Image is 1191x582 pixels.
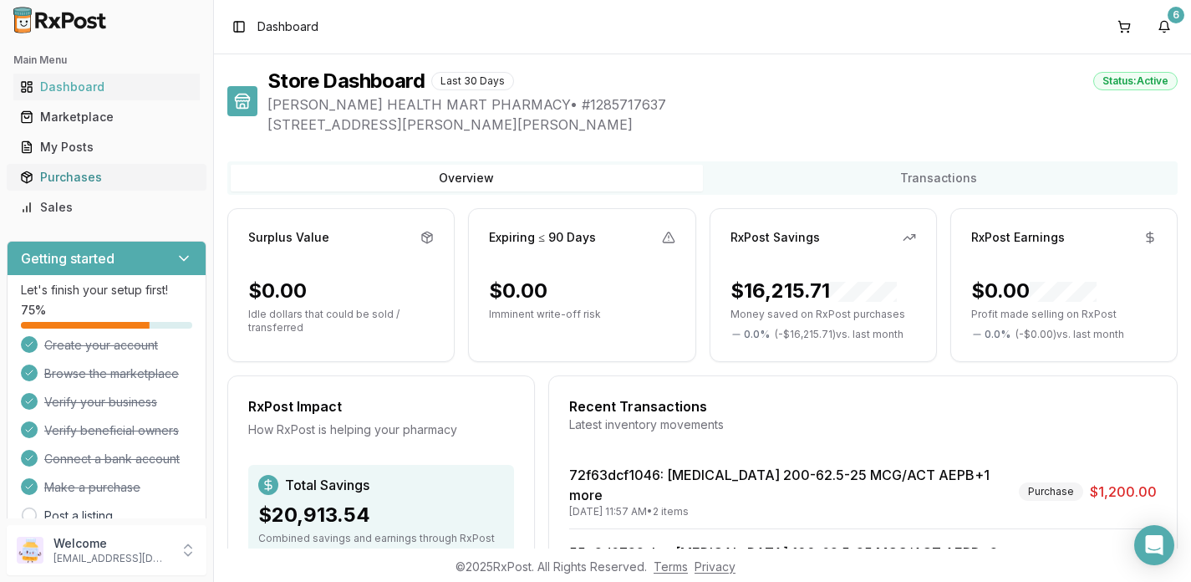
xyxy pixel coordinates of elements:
span: Browse the marketplace [44,365,179,382]
button: Sales [7,194,206,221]
nav: breadcrumb [257,18,318,35]
p: Welcome [53,535,170,552]
div: Last 30 Days [431,72,514,90]
div: Recent Transactions [569,396,1157,416]
p: Let's finish your setup first! [21,282,192,299]
h1: Store Dashboard [267,68,425,94]
a: Purchases [13,162,200,192]
div: $20,913.54 [258,502,504,528]
span: ( - $0.00 ) vs. last month [1015,328,1124,341]
span: Make a purchase [44,479,140,496]
div: Combined savings and earnings through RxPost [258,532,504,545]
div: How RxPost is helping your pharmacy [248,421,514,438]
div: Dashboard [20,79,193,95]
div: Purchases [20,169,193,186]
div: Open Intercom Messenger [1134,525,1174,565]
span: $1,200.00 [1090,482,1157,502]
p: Profit made selling on RxPost [971,308,1157,321]
div: $16,215.71 [730,278,897,304]
button: 6 [1151,13,1178,40]
p: [EMAIL_ADDRESS][DOMAIN_NAME] [53,552,170,565]
a: Sales [13,192,200,222]
button: Dashboard [7,74,206,100]
div: Purchase [1019,482,1083,501]
span: Dashboard [257,18,318,35]
a: 55e2d6722cbe: [MEDICAL_DATA] 100-62.5-25 MCG/ACT AEPB+2 more [569,544,998,581]
span: ( - $16,215.71 ) vs. last month [775,328,903,341]
span: 0.0 % [744,328,770,341]
span: [STREET_ADDRESS][PERSON_NAME][PERSON_NAME] [267,115,1178,135]
div: Sales [20,199,193,216]
a: My Posts [13,132,200,162]
button: Overview [231,165,703,191]
p: Imminent write-off risk [489,308,674,321]
button: Transactions [703,165,1175,191]
div: [DATE] 11:57 AM • 2 items [569,505,1012,518]
h3: Getting started [21,248,115,268]
a: Terms [654,559,688,574]
a: Privacy [695,559,735,574]
a: 72f63dcf1046: [MEDICAL_DATA] 200-62.5-25 MCG/ACT AEPB+1 more [569,467,990,503]
div: Status: Active [1093,72,1178,90]
div: Marketplace [20,109,193,125]
div: RxPost Impact [248,396,514,416]
div: Expiring ≤ 90 Days [489,229,596,246]
p: Money saved on RxPost purchases [730,308,916,321]
span: 0.0 % [985,328,1010,341]
div: RxPost Savings [730,229,820,246]
h2: Main Menu [13,54,200,67]
div: RxPost Earnings [971,229,1065,246]
img: RxPost Logo [7,7,114,33]
span: Verify beneficial owners [44,422,179,439]
p: Idle dollars that could be sold / transferred [248,308,434,334]
span: 75 % [21,302,46,319]
button: Marketplace [7,104,206,130]
span: Verify your business [44,394,157,411]
a: Post a listing [44,508,113,524]
span: Total Savings [285,475,369,495]
div: $0.00 [248,278,307,304]
div: 6 [1168,7,1184,23]
span: [PERSON_NAME] HEALTH MART PHARMACY • # 1285717637 [267,94,1178,115]
img: User avatar [17,537,43,564]
div: $0.00 [971,278,1097,304]
span: Create your account [44,337,158,354]
a: Marketplace [13,102,200,132]
div: Latest inventory movements [569,416,1157,433]
div: Surplus Value [248,229,329,246]
span: Connect a bank account [44,451,180,467]
button: Purchases [7,164,206,191]
div: $0.00 [489,278,547,304]
button: My Posts [7,134,206,161]
a: Dashboard [13,72,200,102]
div: My Posts [20,139,193,156]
